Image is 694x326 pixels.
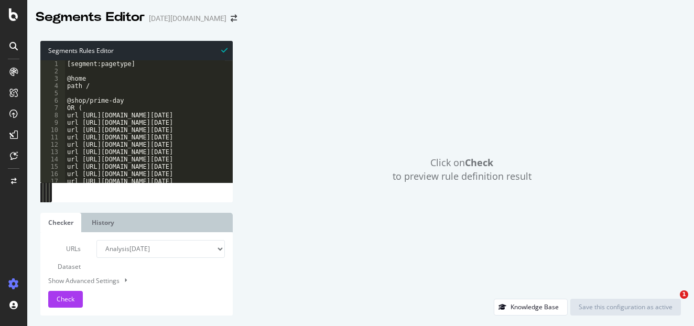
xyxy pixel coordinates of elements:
[40,141,65,148] div: 12
[40,276,217,286] div: Show Advanced Settings
[40,213,81,232] a: Checker
[84,213,122,232] a: History
[57,295,74,303] span: Check
[465,156,493,169] strong: Check
[40,112,65,119] div: 8
[40,104,65,112] div: 7
[680,290,688,299] span: 1
[40,148,65,156] div: 13
[40,126,65,134] div: 10
[40,68,65,75] div: 2
[221,45,227,55] span: Syntax is valid
[40,97,65,104] div: 6
[40,170,65,178] div: 16
[511,302,559,311] div: Knowledge Base
[40,163,65,170] div: 15
[494,299,568,316] button: Knowledge Base
[40,90,65,97] div: 5
[36,8,145,26] div: Segments Editor
[579,302,673,311] div: Save this configuration as active
[40,134,65,141] div: 11
[40,41,233,60] div: Segments Rules Editor
[40,119,65,126] div: 9
[40,156,65,163] div: 14
[570,299,681,316] button: Save this configuration as active
[40,240,89,276] label: URLs Dataset
[40,75,65,82] div: 3
[231,15,237,22] div: arrow-right-arrow-left
[40,178,65,185] div: 17
[393,156,532,183] span: Click on to preview rule definition result
[48,291,83,308] button: Check
[658,290,684,316] iframe: Intercom live chat
[40,82,65,90] div: 4
[494,302,568,311] a: Knowledge Base
[149,13,226,24] div: [DATE][DOMAIN_NAME]
[40,60,65,68] div: 1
